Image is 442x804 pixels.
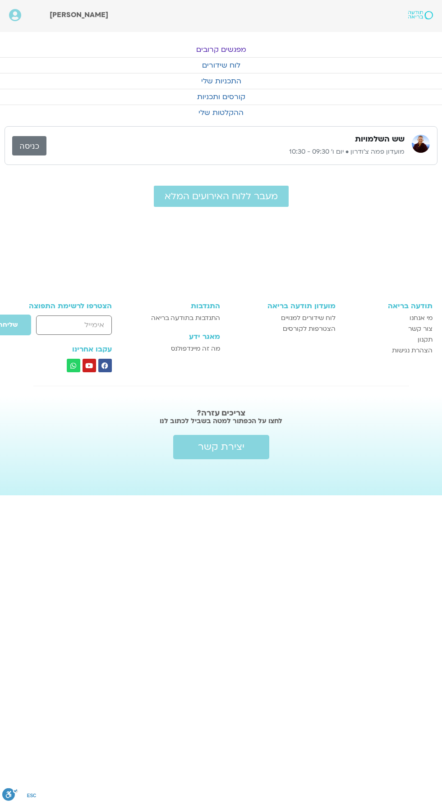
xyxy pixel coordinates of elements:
h3: שש השלמויות [355,134,405,145]
h3: מאגר ידע [137,333,220,341]
span: יצירת קשר [198,442,244,452]
span: הצטרפות לקורסים [283,324,336,334]
h2: לחצו על הכפתור למטה בשביל לכתוב לנו [5,416,437,425]
p: מועדון פמה צ'ודרון • יום ו׳ 09:30 - 10:30 [46,146,405,157]
a: צור קשר [345,324,433,334]
a: מה זה מיינדפולנס [137,343,220,354]
form: טופס חדש [9,314,112,340]
span: מה זה מיינדפולנס [171,343,220,354]
span: התנדבות בתודעה בריאה [151,313,220,324]
img: מועדון פמה צ'ודרון [412,135,430,153]
input: אימייל [36,315,111,335]
a: לוח שידורים למנויים [229,313,335,324]
a: התנדבות בתודעה בריאה [137,313,220,324]
h3: מועדון תודעה בריאה [229,302,335,310]
a: תקנון [345,334,433,345]
h3: הצטרפו לרשימת התפוצה [9,302,112,310]
h3: עקבו אחרינו [9,345,112,353]
h3: התנדבות [137,302,220,310]
a: מי אנחנו [345,313,433,324]
h3: תודעה בריאה [345,302,433,310]
a: הצטרפות לקורסים [229,324,335,334]
a: כניסה [12,136,46,155]
a: יצירת קשר [173,435,269,459]
span: הצהרת נגישות [392,345,433,356]
span: [PERSON_NAME] [50,10,108,20]
span: תקנון [418,334,433,345]
span: צור קשר [408,324,433,334]
span: מעבר ללוח האירועים המלא [165,191,278,201]
a: הצהרת נגישות [345,345,433,356]
span: מי אנחנו [410,313,433,324]
h2: צריכים עזרה? [5,409,437,418]
span: לוח שידורים למנויים [281,313,336,324]
a: מעבר ללוח האירועים המלא [154,186,289,207]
